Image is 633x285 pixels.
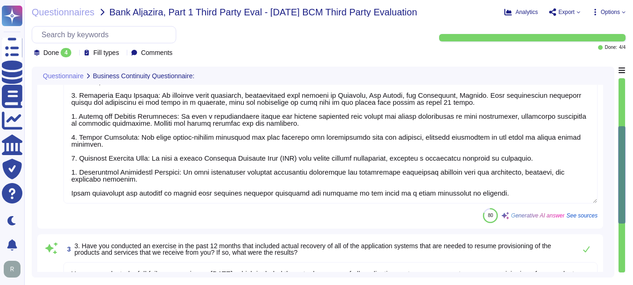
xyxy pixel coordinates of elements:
[43,73,83,79] span: Questionnaire
[566,213,598,218] span: See sources
[601,9,620,15] span: Options
[110,7,417,17] span: Bank Aljazira, Part 1 Third Party Eval - [DATE] BCM Third Party Evaluation
[4,261,21,278] img: user
[516,9,538,15] span: Analytics
[2,259,27,279] button: user
[619,45,626,50] span: 4 / 4
[488,213,493,218] span: 80
[558,9,575,15] span: Export
[32,7,95,17] span: Questionnaires
[75,242,551,256] span: 3. Have you conducted an exercise in the past 12 months that included actual recovery of all of t...
[43,49,59,56] span: Done
[63,49,598,204] textarea: Lo ipsu dolorsitametc adipisci elitsedd eiu temporin utlaboreet doloremagn al enima mi veniamq no...
[141,49,172,56] span: Comments
[61,48,71,57] div: 4
[605,45,617,50] span: Done:
[37,27,176,43] input: Search by keywords
[504,8,538,16] button: Analytics
[93,49,119,56] span: Fill types
[93,73,194,79] span: Business Continuity Questionnaire:
[63,246,71,252] span: 3
[511,213,564,218] span: Generative AI answer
